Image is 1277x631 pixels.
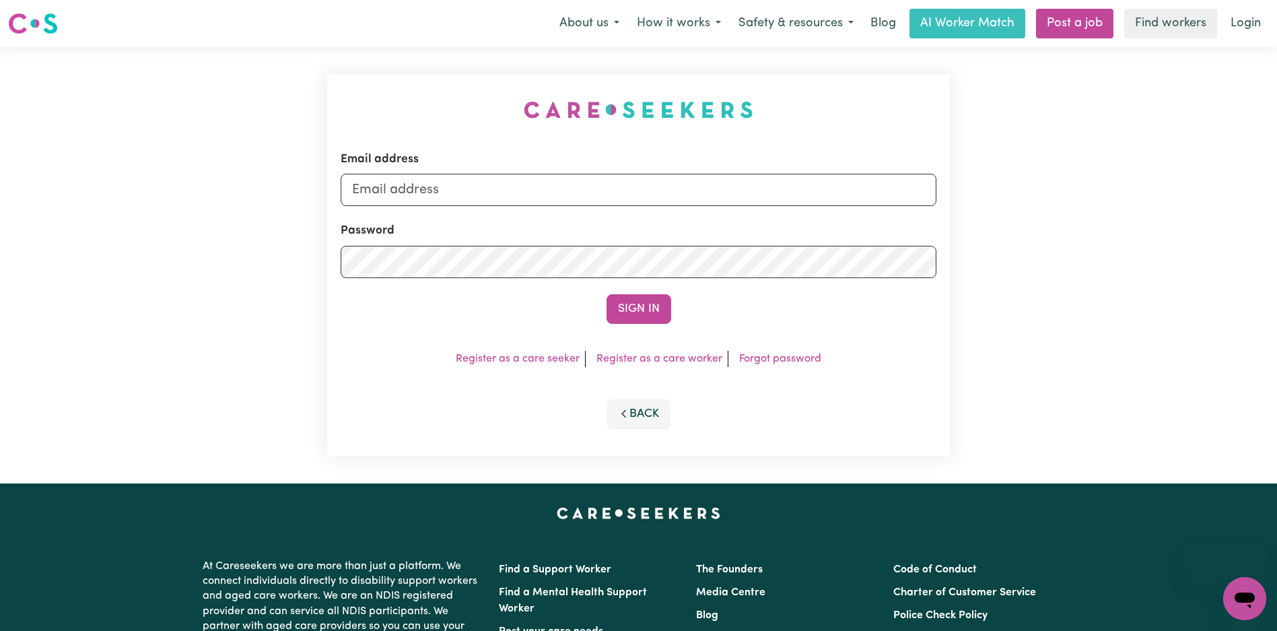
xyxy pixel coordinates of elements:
[456,354,580,364] a: Register as a care seeker
[8,11,58,36] img: Careseekers logo
[909,9,1025,38] a: AI Worker Match
[696,610,718,621] a: Blog
[893,610,988,621] a: Police Check Policy
[1222,9,1269,38] a: Login
[341,222,394,240] label: Password
[557,508,720,519] a: Careseekers home page
[862,9,904,38] a: Blog
[1183,542,1266,572] iframe: Message from company
[499,564,611,575] a: Find a Support Worker
[696,564,763,575] a: The Founders
[893,587,1036,598] a: Charter of Customer Service
[607,399,671,429] button: Back
[730,9,862,38] button: Safety & resources
[1223,577,1266,620] iframe: Button to launch messaging window
[341,174,936,206] input: Email address
[1036,9,1113,38] a: Post a job
[893,564,977,575] a: Code of Conduct
[341,151,419,168] label: Email address
[739,354,821,364] a: Forgot password
[1124,9,1217,38] a: Find workers
[499,587,647,614] a: Find a Mental Health Support Worker
[628,9,730,38] button: How it works
[551,9,628,38] button: About us
[8,8,58,39] a: Careseekers logo
[696,587,765,598] a: Media Centre
[596,354,722,364] a: Register as a care worker
[607,294,671,324] button: Sign In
